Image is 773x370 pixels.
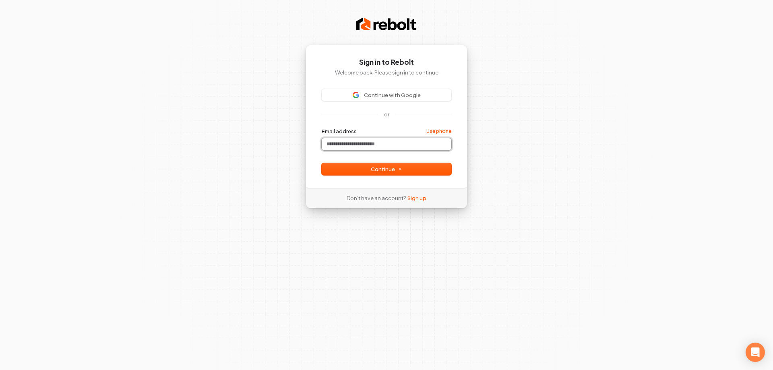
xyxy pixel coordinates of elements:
label: Email address [322,128,357,135]
p: Welcome back! Please sign in to continue [322,69,451,76]
a: Use phone [426,128,451,134]
img: Rebolt Logo [356,16,417,32]
a: Sign up [407,194,426,202]
h1: Sign in to Rebolt [322,58,451,67]
button: Continue [322,163,451,175]
span: Don’t have an account? [347,194,406,202]
span: Continue with Google [364,91,421,99]
span: Continue [371,165,402,173]
div: Open Intercom Messenger [746,343,765,362]
img: Sign in with Google [353,92,359,98]
button: Sign in with GoogleContinue with Google [322,89,451,101]
p: or [384,111,389,118]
